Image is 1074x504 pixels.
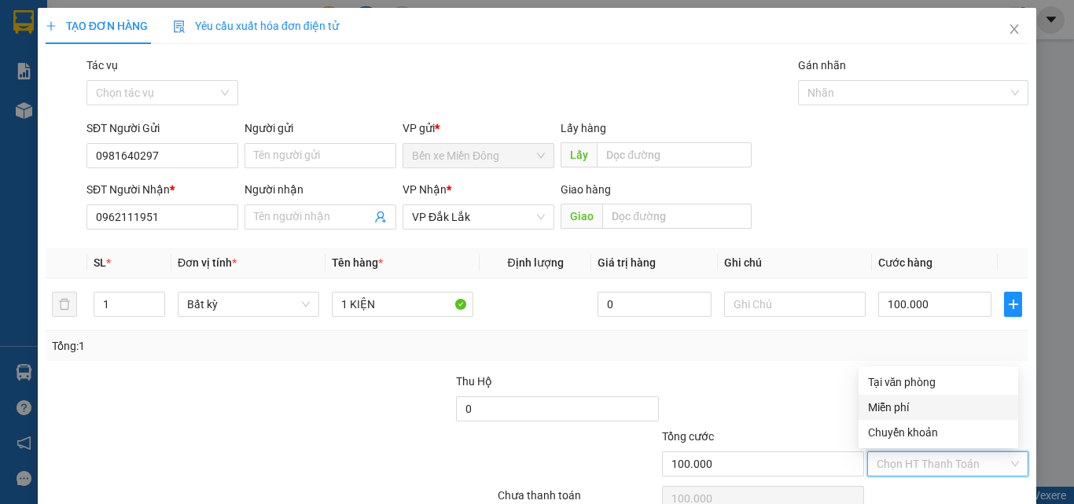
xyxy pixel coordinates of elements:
[46,20,148,32] span: TẠO ĐƠN HÀNG
[602,204,752,229] input: Dọc đường
[561,122,606,134] span: Lấy hàng
[878,256,932,269] span: Cước hàng
[992,8,1036,52] button: Close
[86,181,238,198] div: SĐT Người Nhận
[1004,292,1022,317] button: plus
[412,144,545,167] span: Bến xe Miền Đông
[456,375,492,388] span: Thu Hộ
[57,36,78,58] span: SL
[187,292,310,316] span: Bất kỳ
[86,59,118,72] label: Tác vụ
[597,142,752,167] input: Dọc đường
[134,106,245,125] div: [DATE] 15:15
[561,183,611,196] span: Giao hàng
[13,18,245,57] div: Tên hàng: 1 THÙNG XỐP ( : 1 )
[868,373,1009,391] div: Tại văn phòng
[94,256,106,269] span: SL
[868,424,1009,441] div: Chuyển khoản
[173,20,186,33] img: icon
[86,120,238,137] div: SĐT Người Gửi
[52,337,416,355] div: Tổng: 1
[403,120,554,137] div: VP gửi
[412,205,545,229] span: VP Đắk Lắk
[561,142,597,167] span: Lấy
[178,256,237,269] span: Đơn vị tính
[245,120,396,137] div: Người gửi
[561,204,602,229] span: Giao
[173,20,339,32] span: Yêu cầu xuất hóa đơn điện tử
[598,292,711,317] input: 0
[1005,298,1021,311] span: plus
[662,430,714,443] span: Tổng cước
[134,68,245,106] div: MĐ1308250005
[1008,23,1021,35] span: close
[403,183,447,196] span: VP Nhận
[598,256,656,269] span: Giá trị hàng
[374,211,387,223] span: user-add
[507,256,563,269] span: Định lượng
[718,248,872,278] th: Ghi chú
[798,59,846,72] label: Gán nhãn
[332,292,473,317] input: VD: Bàn, Ghế
[46,20,57,31] span: plus
[868,399,1009,416] div: Miễn phí
[724,292,866,317] input: Ghi Chú
[52,292,77,317] button: delete
[332,256,383,269] span: Tên hàng
[245,181,396,198] div: Người nhận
